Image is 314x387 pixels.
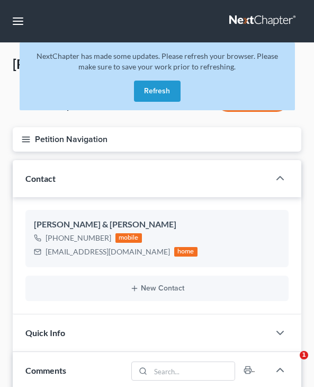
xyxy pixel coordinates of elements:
button: Refresh [134,81,181,102]
button: New Contact [34,284,280,293]
div: [EMAIL_ADDRESS][DOMAIN_NAME] [46,247,170,257]
button: Petition Navigation [13,127,301,152]
span: 1 [300,351,308,359]
span: Contact [25,173,56,183]
div: mobile [115,233,142,243]
div: [PHONE_NUMBER] [46,233,111,243]
div: [PERSON_NAME] & [PERSON_NAME] [34,218,280,231]
span: [PERSON_NAME] & [PERSON_NAME] [13,56,227,72]
span: Quick Info [25,328,65,338]
input: Search... [151,362,235,380]
span: NextChapter has made some updates. Please refresh your browser. Please make sure to save your wor... [37,51,278,71]
span: Comments [25,365,66,375]
div: home [174,247,198,257]
iframe: Intercom live chat [278,351,303,376]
